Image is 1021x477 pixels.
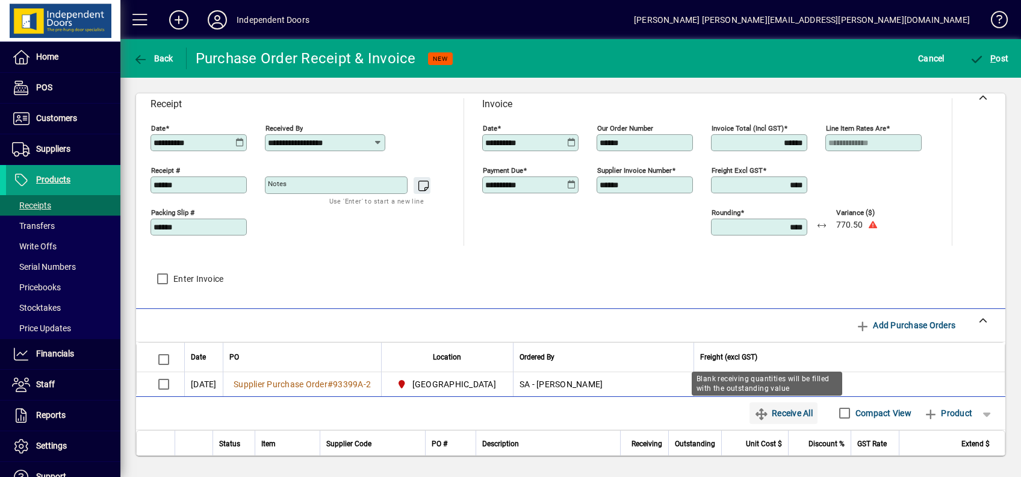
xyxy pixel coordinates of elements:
[36,144,70,154] span: Suppliers
[12,282,61,292] span: Pricebooks
[261,437,276,450] span: Item
[229,351,239,364] span: PO
[754,404,813,423] span: Receive All
[712,166,763,175] mat-label: Freight excl GST
[853,407,911,419] label: Compact View
[432,437,447,450] span: PO #
[130,48,176,69] button: Back
[268,179,287,188] mat-label: Notes
[482,437,519,450] span: Description
[597,124,653,132] mat-label: Our order number
[692,372,842,396] div: Blank receiving quantities will be filled with the outstanding value
[917,402,978,424] button: Product
[520,351,687,364] div: Ordered By
[918,49,945,68] span: Cancel
[36,52,58,61] span: Home
[712,124,784,132] mat-label: Invoice Total (incl GST)
[634,10,970,30] div: [PERSON_NAME] [PERSON_NAME][EMAIL_ADDRESS][PERSON_NAME][DOMAIN_NAME]
[160,9,198,31] button: Add
[234,379,327,389] span: Supplier Purchase Order
[184,372,223,396] td: [DATE]
[151,208,194,217] mat-label: Packing Slip #
[265,124,303,132] mat-label: Received by
[483,166,523,175] mat-label: Payment due
[12,221,55,231] span: Transfers
[6,216,120,236] a: Transfers
[6,370,120,400] a: Staff
[6,257,120,277] a: Serial Numbers
[12,201,51,210] span: Receipts
[329,194,424,208] mat-hint: Use 'Enter' to start a new line
[513,372,694,396] td: SA - [PERSON_NAME]
[990,54,996,63] span: P
[412,378,496,390] span: [GEOGRAPHIC_DATA]
[171,273,223,285] label: Enter Invoice
[483,124,497,132] mat-label: Date
[198,9,237,31] button: Profile
[961,437,990,450] span: Extend $
[36,83,52,92] span: POS
[855,316,955,335] span: Add Purchase Orders
[632,437,662,450] span: Receiving
[694,372,1005,396] td: 0.00
[36,349,74,358] span: Financials
[326,437,371,450] span: Supplier Code
[520,351,554,364] span: Ordered By
[826,124,886,132] mat-label: Line item rates are
[36,175,70,184] span: Products
[6,339,120,369] a: Financials
[675,437,715,450] span: Outstanding
[851,314,960,336] button: Add Purchase Orders
[6,195,120,216] a: Receipts
[808,437,845,450] span: Discount %
[433,55,448,63] span: NEW
[749,402,818,424] button: Receive All
[970,54,1009,63] span: ost
[219,437,240,450] span: Status
[6,104,120,134] a: Customers
[191,351,206,364] span: Date
[196,49,416,68] div: Purchase Order Receipt & Invoice
[12,262,76,272] span: Serial Numbers
[333,379,371,389] span: 93399A-2
[6,42,120,72] a: Home
[746,437,782,450] span: Unit Cost $
[433,351,461,364] span: Location
[394,377,501,391] span: Christchurch
[327,379,333,389] span: #
[6,236,120,257] a: Write Offs
[982,2,1006,42] a: Knowledge Base
[700,351,757,364] span: Freight (excl GST)
[133,54,173,63] span: Back
[6,73,120,103] a: POS
[12,323,71,333] span: Price Updates
[151,124,166,132] mat-label: Date
[36,379,55,389] span: Staff
[12,303,61,313] span: Stocktakes
[6,298,120,318] a: Stocktakes
[923,404,972,423] span: Product
[237,10,309,30] div: Independent Doors
[120,48,187,69] app-page-header-button: Back
[151,166,180,175] mat-label: Receipt #
[6,318,120,338] a: Price Updates
[967,48,1012,69] button: Post
[700,351,990,364] div: Freight (excl GST)
[229,378,375,391] a: Supplier Purchase Order#93399A-2
[857,437,887,450] span: GST Rate
[6,134,120,164] a: Suppliers
[229,351,375,364] div: PO
[36,441,67,450] span: Settings
[915,48,948,69] button: Cancel
[36,113,77,123] span: Customers
[836,220,863,230] span: 770.50
[712,208,740,217] mat-label: Rounding
[836,209,908,217] span: Variance ($)
[6,431,120,461] a: Settings
[191,351,217,364] div: Date
[597,166,672,175] mat-label: Supplier invoice number
[6,401,120,431] a: Reports
[36,410,66,420] span: Reports
[6,277,120,298] a: Pricebooks
[12,242,57,251] span: Write Offs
